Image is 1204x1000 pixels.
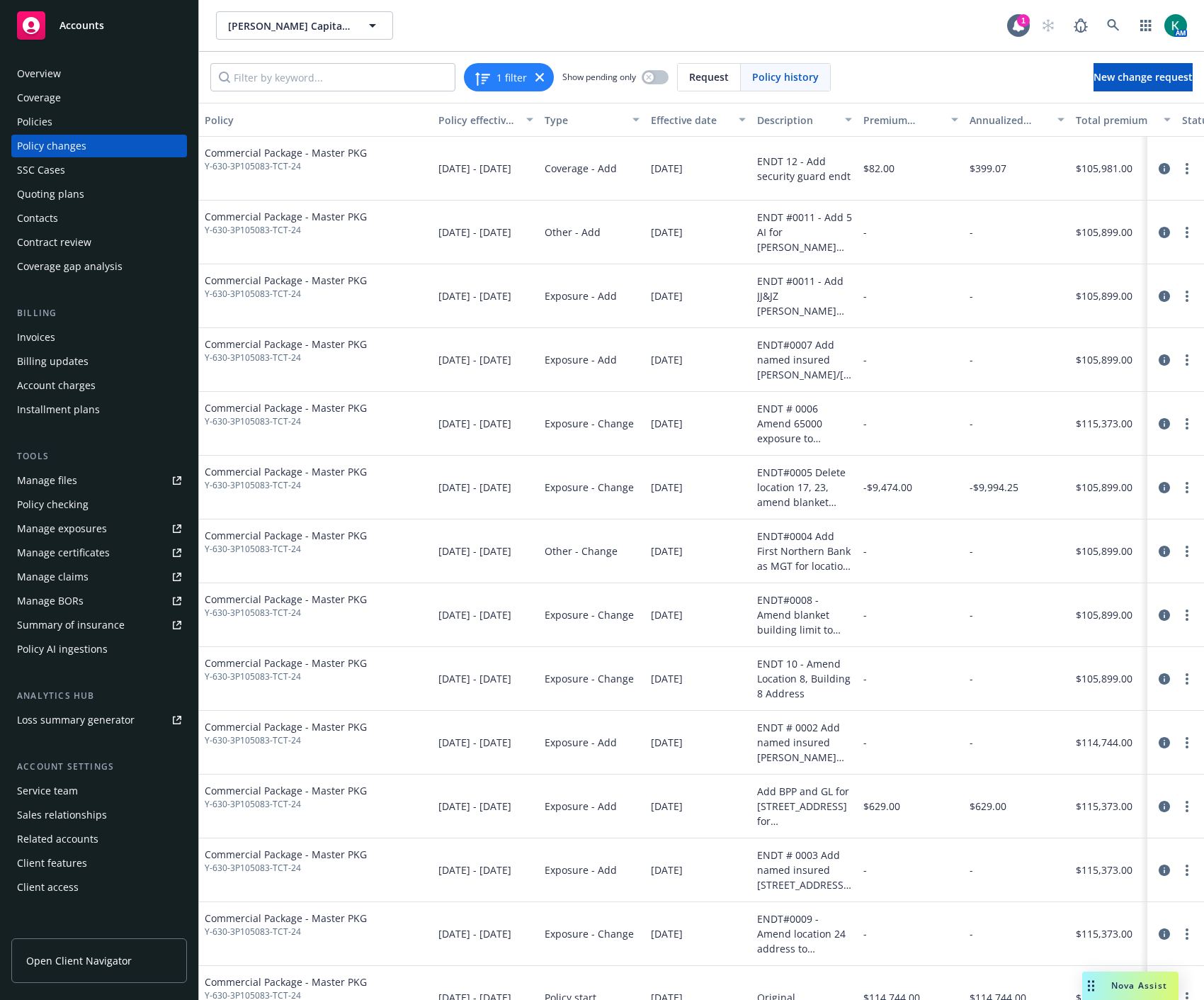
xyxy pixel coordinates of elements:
span: [DATE] - [DATE] [438,225,511,240]
div: Manage exposures [17,517,107,540]
div: Account settings [11,760,187,774]
a: Policies [11,111,187,133]
span: Y-630-3P105083-TCT-24 [205,926,367,938]
div: Related accounts [17,828,98,850]
div: Overview [17,62,61,85]
button: Annualized total premium change [964,103,1070,137]
a: circleInformation [1156,543,1173,560]
span: Exposure - Add [545,352,617,367]
a: more [1179,160,1196,177]
span: Y-630-3P105083-TCT-24 [205,479,367,492]
span: Y-630-3P105083-TCT-24 [205,862,367,875]
div: ENDT 10 - Amend Location 8, Building 8 Address [757,656,852,701]
span: $105,899.00 [1076,544,1132,558]
a: circleInformation [1156,607,1173,624]
div: ENDT # 0003 Add named insured [STREET_ADDRESS] TIC; Add Designated Named Insureds [PERSON_NAME] &... [757,848,852,892]
div: 1 [1017,14,1030,27]
div: Type [545,113,624,128]
span: - [970,735,973,750]
span: Commercial Package - Master PKG [205,209,367,224]
span: Y-630-3P105083-TCT-24 [205,543,367,556]
a: Related accounts [11,828,187,850]
span: Other - Add [545,225,601,240]
a: Client features [11,852,187,875]
img: photo [1164,14,1187,37]
a: Manage files [11,469,187,492]
span: - [863,863,867,877]
div: ENDT#0005 Delete location 17, 23, amend blanket building limit to $38,249,202 and blanket BI limi... [757,465,852,510]
span: - [970,225,973,240]
div: Policy AI ingestions [17,638,108,661]
span: $105,899.00 [1076,607,1132,622]
div: Client features [17,852,87,875]
div: Service team [17,780,78,802]
span: - [970,544,973,558]
div: Policy changes [17,135,86,157]
span: 1 filter [496,70,527,85]
span: $114,744.00 [1076,735,1132,750]
span: $115,373.00 [1076,926,1132,941]
button: Policy [199,103,433,137]
div: Policy checking [17,493,89,516]
span: [DATE] [651,926,683,941]
a: Start snowing [1034,11,1062,40]
div: Policy effective dates [438,113,518,128]
span: [DATE] - [DATE] [438,926,511,941]
a: more [1179,734,1196,751]
a: Invoices [11,326,187,349]
div: Sales relationships [17,804,107,826]
span: - [970,288,973,303]
span: Nova Assist [1111,979,1167,991]
a: Client access [11,876,187,899]
div: Account charges [17,374,96,397]
span: $115,373.00 [1076,416,1132,431]
a: Switch app [1132,11,1160,40]
span: Commercial Package - Master PKG [205,592,367,607]
span: [PERSON_NAME] Capital Co. [228,18,351,33]
a: circleInformation [1156,352,1173,369]
div: ENDT#0004 Add First Northern Bank as MGT for location 11, 15, add [US_STATE] Bank of Commerce as ... [757,529,852,573]
div: Billing [11,306,187,320]
span: Commercial Package - Master PKG [205,974,367,989]
div: Premium change [863,113,943,128]
div: Analytics hub [11,689,187,703]
span: $105,899.00 [1076,288,1132,303]
span: Y-630-3P105083-TCT-24 [205,415,367,428]
span: Y-630-3P105083-TCT-24 [205,670,367,683]
span: $629.00 [863,799,900,814]
div: SSC Cases [17,159,65,181]
div: ENDT 12 - Add security guard endt [757,154,852,184]
span: Commercial Package - Master PKG [205,847,367,862]
div: ENDT #0011 - Add JJ&JZ [PERSON_NAME] FAMILY CHILDREN'S TRUST as ANI; Add 5 Designated Named Insur... [757,274,852,318]
div: ENDT # 0006 Amend 65000 exposure to 212,541; Amend 65533 exposure to 32,000 [757,401,852,446]
a: circleInformation [1156,288,1173,305]
span: [DATE] [651,352,683,367]
div: Summary of insurance [17,614,125,636]
span: Commercial Package - Master PKG [205,528,367,543]
span: [DATE] [651,735,683,750]
a: Installment plans [11,398,187,421]
span: [DATE] [651,480,683,495]
span: - [863,416,867,431]
a: Policy AI ingestions [11,638,187,661]
a: circleInformation [1156,415,1173,432]
div: Description [757,113,836,128]
span: $82.00 [863,161,895,176]
div: Billing updates [17,350,89,373]
span: Exposure - Change [545,480,634,495]
a: Contacts [11,207,187,230]
a: circleInformation [1156,862,1173,879]
a: Accounts [11,6,187,45]
span: [DATE] [651,288,683,303]
div: Contacts [17,207,58,230]
div: Invoices [17,326,55,349]
button: Total premium [1070,103,1176,137]
span: Exposure - Change [545,607,634,622]
a: Contract review [11,231,187,254]
a: more [1179,415,1196,432]
a: Policy checking [11,493,187,516]
div: ENDT #0011 - Add 5 AI for [PERSON_NAME] PROPERTIES LLC, BRONCO LLC, [PERSON_NAME] & [PERSON_NAME]... [757,210,852,254]
div: Client access [17,876,79,899]
span: [DATE] [651,225,683,240]
span: $399.07 [970,161,1006,176]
